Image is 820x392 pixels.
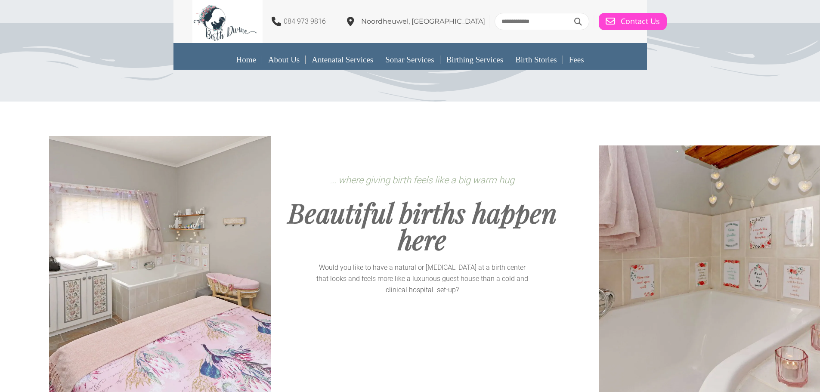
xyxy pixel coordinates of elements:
a: Birth Stories [509,50,563,70]
span: .. where giving birth feels like a big warm hug [332,175,514,185]
a: Home [230,50,262,70]
span: Contact Us [621,17,660,26]
span: . [330,177,514,185]
a: About Us [262,50,306,70]
p: Would you like to have a natural or [MEDICAL_DATA] at a birth center that looks and feels more li... [314,262,531,295]
span: Noordheuwel, [GEOGRAPHIC_DATA] [361,17,485,25]
a: Antenatal Services [306,50,379,70]
a: Contact Us [599,13,667,30]
span: Beautiful births happen here [288,194,557,257]
a: Birthing Services [440,50,509,70]
a: Sonar Services [379,50,440,70]
a: Fees [563,50,590,70]
p: 084 973 9816 [284,16,326,27]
